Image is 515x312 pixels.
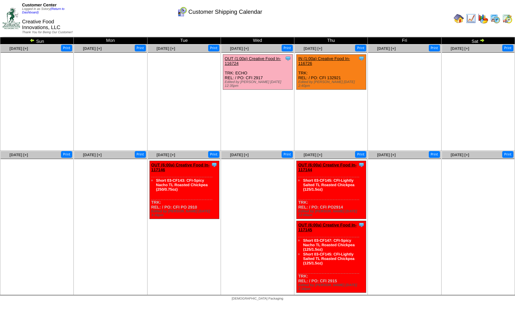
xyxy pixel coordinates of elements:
td: Sun [0,37,74,44]
button: Print [355,151,366,158]
a: Short 03-CF143: CFI-Spicy Nacho TL Roasted Chickpea (250/0.75oz) [156,178,208,192]
a: OUT (6:00a) Creative Food In-117146 [151,163,210,172]
a: [DATE] [+] [10,153,28,157]
span: [DEMOGRAPHIC_DATA] Packaging [232,297,283,301]
div: TRK: REL: / PO: CFI PO2914 [297,161,366,219]
img: calendarinout.gif [502,13,512,24]
button: Print [135,151,146,158]
a: [DATE] [+] [230,153,249,157]
a: Short 03-CF147: CFI-Spicy Nacho TL Roasted Chickpea (125/1.5oz) [303,238,355,252]
a: OUT (6:00a) Creative Food In-117144 [298,163,357,172]
div: Edited by [PERSON_NAME] [DATE] 3:18pm [151,209,219,217]
span: Customer Shipping Calendar [188,9,262,15]
img: Tooltip [211,162,217,168]
a: [DATE] [+] [451,153,469,157]
img: calendarprod.gif [490,13,500,24]
a: OUT (1:00p) Creative Food In-116724 [225,56,281,66]
a: [DATE] [+] [377,153,396,157]
a: OUT (6:00a) Creative Food In-117145 [298,223,357,232]
td: Fri [368,37,441,44]
div: TRK: REL: / PO: CFI PO 2910 [149,161,219,219]
button: Print [429,151,440,158]
a: [DATE] [+] [304,46,322,51]
a: [DATE] [+] [377,46,396,51]
a: [DATE] [+] [83,46,102,51]
img: calendarcustomer.gif [177,7,187,17]
a: [DATE] [+] [230,46,249,51]
a: Short 03-CF145: CFI-Lightly Salted TL Roasted Chickpea (125/1.5oz) [303,178,354,192]
img: line_graph.gif [466,13,476,24]
img: Tooltip [358,162,365,168]
span: Logged in as Sstory [22,7,64,14]
a: [DATE] [+] [304,153,322,157]
img: graph.gif [478,13,488,24]
a: Short 03-CF145: CFI-Lightly Salted TL Roasted Chickpea (125/1.5oz) [303,252,354,265]
img: ZoRoCo_Logo(Green%26Foil)%20jpg.webp [3,8,20,29]
div: TRK: ECHO REL: / PO: CFI 2917 [223,55,292,90]
button: Print [208,151,219,158]
button: Print [355,45,366,51]
img: Tooltip [358,55,365,62]
div: TRK: REL: / PO: CFI 2915 [297,221,366,293]
button: Print [208,45,219,51]
div: Edited by [PERSON_NAME] [DATE] 12:00am [298,209,366,217]
a: (Return to Dashboard) [22,7,64,14]
div: Edited by [PERSON_NAME] [DATE] 3:18pm [298,283,366,291]
a: [DATE] [+] [451,46,469,51]
td: Thu [294,37,368,44]
a: [DATE] [+] [156,153,175,157]
span: Thank You for Being Our Customer! [22,31,73,34]
button: Print [502,151,513,158]
button: Print [282,151,293,158]
td: Sat [441,37,515,44]
a: IN (1:00a) Creative Food In-116726 [298,56,350,66]
button: Print [61,151,72,158]
img: Tooltip [285,55,291,62]
button: Print [61,45,72,51]
a: [DATE] [+] [10,46,28,51]
img: arrowright.gif [480,38,485,43]
button: Print [135,45,146,51]
img: arrowleft.gif [30,38,35,43]
button: Print [282,45,293,51]
a: [DATE] [+] [156,46,175,51]
td: Tue [147,37,221,44]
a: [DATE] [+] [83,153,102,157]
img: home.gif [454,13,464,24]
img: Tooltip [358,222,365,228]
span: Customer Center [22,3,57,7]
span: Creative Food Innovations, LLC [22,19,60,30]
button: Print [429,45,440,51]
div: Edited by [PERSON_NAME] [DATE] 12:35pm [225,80,292,88]
td: Mon [74,37,147,44]
div: TRK: REL: / PO: CFI 132921 [297,55,366,90]
button: Print [502,45,513,51]
td: Wed [221,37,294,44]
div: Edited by [PERSON_NAME] [DATE] 2:40pm [298,80,366,88]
